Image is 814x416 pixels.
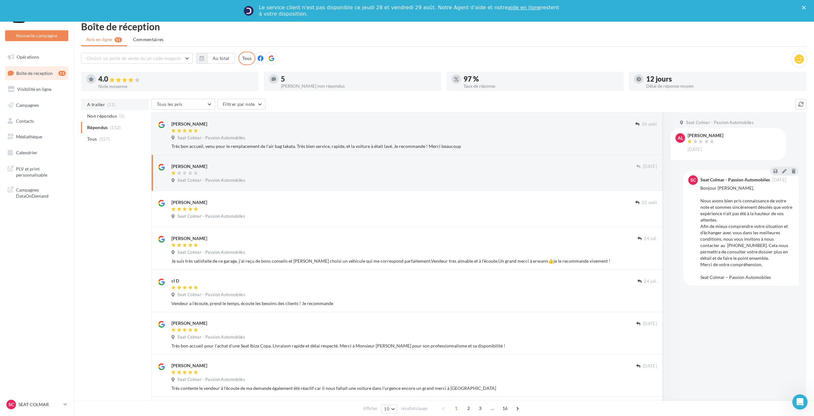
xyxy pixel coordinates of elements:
[4,114,70,128] a: Contacts
[16,164,66,178] span: PLV et print personnalisable
[4,146,70,159] a: Calendrier
[58,71,66,76] div: 11
[171,320,207,326] div: [PERSON_NAME]
[4,183,70,202] a: Campagnes DataOnDemand
[464,76,619,83] div: 97 %
[171,199,207,206] div: [PERSON_NAME]
[171,385,657,391] div: Très contente le vendeur à l'écoute de ma demande également été réactif car il nous fallait une v...
[177,250,245,255] span: Seat Colmar - Passion Automobiles
[487,403,498,413] span: ...
[119,113,125,119] span: (5)
[98,84,253,89] div: Note moyenne
[792,394,808,410] iframe: Intercom live chat
[19,401,61,408] p: SEAT COLMAR
[196,53,235,64] button: Au total
[259,4,560,17] div: Le service client n'est pas disponible ce jeudi 28 et vendredi 29 août. Notre Agent d'aide et not...
[700,185,794,281] div: Bonjour [PERSON_NAME], Nous avons bien pris connaissance de votre note et sommes sincèrement déso...
[177,334,245,340] span: Seat Colmar - Passion Automobiles
[133,36,164,43] span: Commentaires
[217,99,266,110] button: Filtrer par note
[16,70,53,76] span: Boîte de réception
[177,214,245,219] span: Seat Colmar - Passion Automobiles
[87,136,97,142] span: Tous
[87,101,105,108] span: A traiter
[16,118,34,123] span: Contacts
[157,101,183,107] span: Tous les avis
[281,76,436,83] div: 5
[81,53,193,64] button: Choisir un point de vente ou un code magasin
[642,200,657,206] span: 02 août
[244,6,254,16] img: Profile image for Service-Client
[642,121,657,127] span: 26 août
[4,99,70,112] a: Campagnes
[171,258,657,264] div: Je suis très satisfaite de ce garage, j'ai reçu de bons conseils et [PERSON_NAME] choisi un véhic...
[4,50,70,64] a: Opérations
[644,279,657,284] span: 24 juil.
[151,99,215,110] button: Tous les avis
[4,130,70,143] a: Médiathèque
[17,86,51,92] span: Visibilité en ligne
[99,136,110,142] span: (157)
[381,405,397,413] button: 10
[87,113,117,119] span: Non répondus
[475,403,485,413] span: 3
[464,403,474,413] span: 2
[108,102,116,107] span: (11)
[646,84,801,88] div: Délai de réponse moyen
[363,405,378,412] span: Afficher
[177,292,245,298] span: Seat Colmar - Passion Automobiles
[451,403,461,413] span: 1
[384,406,389,412] span: 10
[643,363,657,369] span: [DATE]
[87,55,181,61] span: Choisir un point de vente ou un code magasin
[177,377,245,383] span: Seat Colmar - Passion Automobiles
[643,321,657,327] span: [DATE]
[643,164,657,170] span: [DATE]
[9,401,14,408] span: SC
[171,362,207,369] div: [PERSON_NAME]
[401,405,427,412] span: résultats/page
[16,102,39,108] span: Campagnes
[646,76,801,83] div: 12 jours
[171,143,657,150] div: Très bon accueil, venu pour le remplacement de l'air bag takata. Très bien service, rapide, et la...
[464,84,619,88] div: Taux de réponse
[171,235,207,242] div: [PERSON_NAME]
[207,53,235,64] button: Au total
[98,76,253,83] div: 4.0
[238,52,255,65] div: Tous
[177,135,245,141] span: Seat Colmar - Passion Automobiles
[177,178,245,183] span: Seat Colmar - Passion Automobiles
[171,300,657,307] div: Vendeur a l'écoute, prend le temps, écoute les besoins des clients ! Je recommande
[171,278,179,284] div: cl D
[5,30,68,41] button: Nouvelle campagne
[508,4,541,11] a: aide en ligne
[688,147,702,152] span: [DATE]
[690,177,696,183] span: SC
[281,84,436,88] div: [PERSON_NAME] non répondus
[4,83,70,96] a: Visibilité en ligne
[678,135,683,141] span: AL
[16,186,66,199] span: Campagnes DataOnDemand
[171,121,207,127] div: [PERSON_NAME]
[171,343,657,349] div: Très bon accueil pour l'achat d'une Seat Ibiza Copa. Livraison rapide et délai respecté. Merci à ...
[81,22,806,31] div: Boîte de réception
[688,133,723,138] div: [PERSON_NAME]
[500,403,510,413] span: 16
[4,66,70,80] a: Boîte de réception11
[5,398,68,411] a: SC SEAT COLMAR
[772,178,786,182] span: [DATE]
[700,178,770,182] div: Seat Colmar - Passion Automobiles
[802,6,808,10] div: Fermer
[686,120,754,126] span: Seat Colmar - Passion Automobiles
[171,163,207,170] div: [PERSON_NAME]
[4,162,70,181] a: PLV et print personnalisable
[17,54,39,60] span: Opérations
[16,150,37,155] span: Calendrier
[644,236,657,242] span: 24 juil.
[16,134,42,139] span: Médiathèque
